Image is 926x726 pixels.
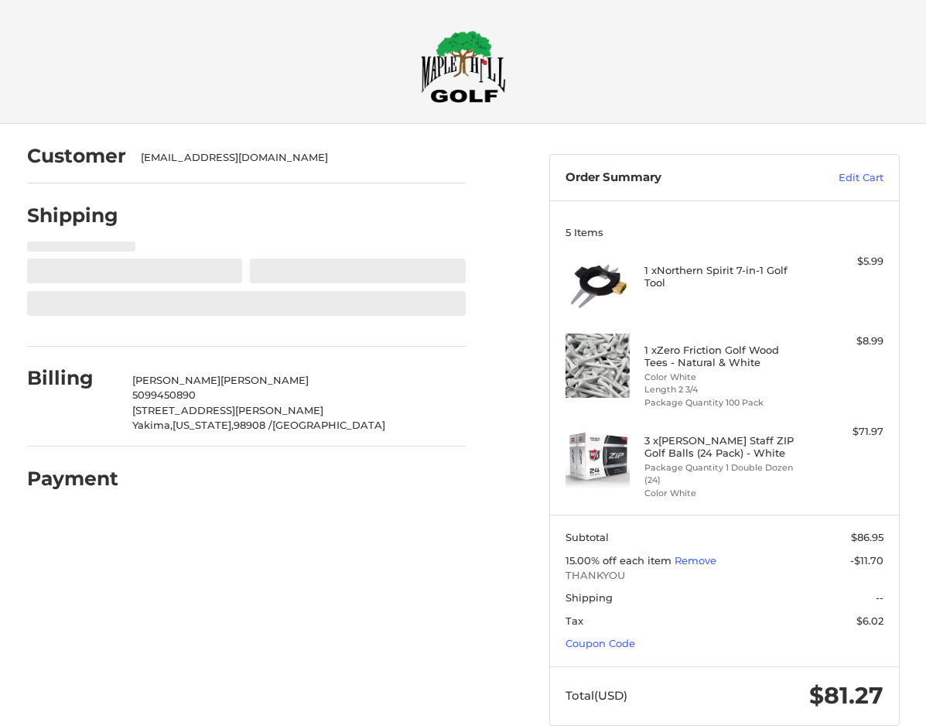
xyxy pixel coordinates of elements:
[132,389,196,401] span: 5099450890
[644,383,800,396] li: Length 2 3/4
[566,554,675,567] span: 15.00% off each item
[566,591,613,604] span: Shipping
[856,615,883,627] span: $6.02
[234,419,272,431] span: 98908 /
[675,554,716,567] a: Remove
[141,150,451,166] div: [EMAIL_ADDRESS][DOMAIN_NAME]
[644,396,800,409] li: Package Quantity 100 Pack
[566,615,583,627] span: Tax
[566,637,635,649] a: Coupon Code
[876,591,883,604] span: --
[644,344,800,369] h4: 1 x Zero Friction Golf Wood Tees - Natural & White
[566,226,884,238] h3: 5 Items
[782,170,883,186] a: Edit Cart
[804,254,883,269] div: $5.99
[272,419,385,431] span: [GEOGRAPHIC_DATA]
[850,554,883,567] span: -$11.70
[644,371,800,384] li: Color White
[173,419,234,431] span: [US_STATE],
[644,461,800,487] li: Package Quantity 1 Double Dozen (24)
[804,424,883,440] div: $71.97
[804,334,883,349] div: $8.99
[566,568,884,584] span: THANKYOU
[851,531,883,543] span: $86.95
[566,170,782,186] h3: Order Summary
[566,531,609,543] span: Subtotal
[27,467,118,491] h2: Payment
[644,487,800,500] li: Color White
[132,419,173,431] span: Yakima,
[644,264,800,289] h4: 1 x Northern Spirit 7-in-1 Golf Tool
[132,404,323,416] span: [STREET_ADDRESS][PERSON_NAME]
[421,30,506,103] img: Maple Hill Golf
[220,374,309,386] span: [PERSON_NAME]
[644,434,800,460] h4: 3 x [PERSON_NAME] Staff ZIP Golf Balls (24 Pack) - White
[132,374,220,386] span: [PERSON_NAME]
[27,366,118,390] h2: Billing
[27,144,126,168] h2: Customer
[27,204,118,228] h2: Shipping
